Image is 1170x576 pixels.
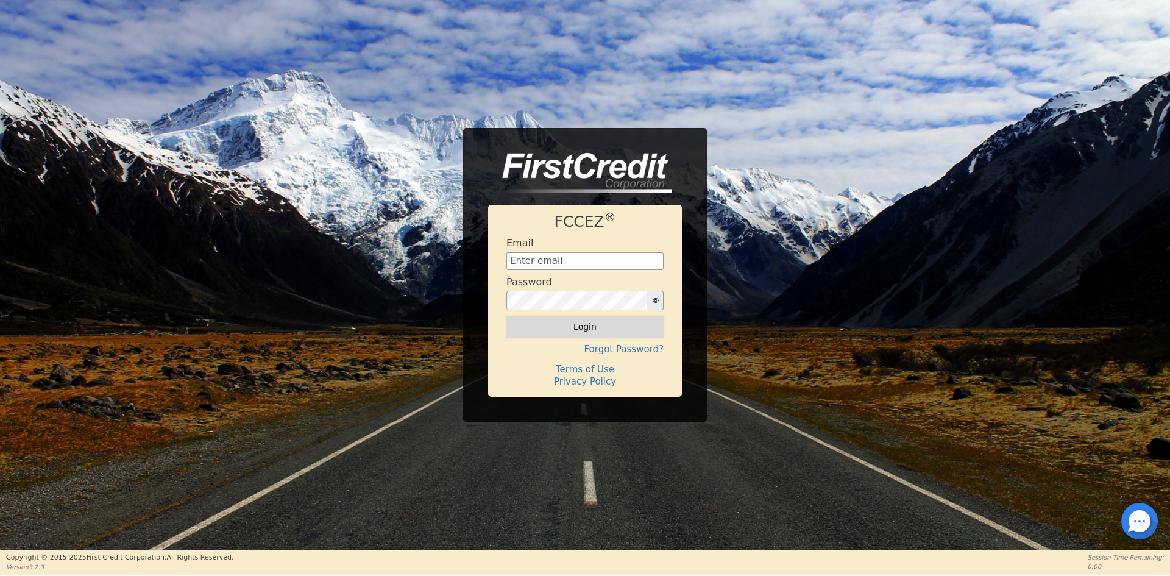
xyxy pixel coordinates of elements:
[6,563,233,572] p: Version 3.2.3
[506,364,664,375] h4: Terms of Use
[506,376,664,387] h4: Privacy Policy
[506,276,552,288] h4: Password
[604,211,616,224] sup: ®
[506,291,648,310] input: password
[488,153,672,193] img: logo-CMu_cnol.png
[506,213,664,231] h1: FCCEZ
[506,344,664,355] h4: Forgot Password?
[166,553,233,561] span: All Rights Reserved.
[6,553,233,563] p: Copyright © 2015- 2025 First Credit Corporation.
[506,316,664,337] button: Login
[1088,562,1164,571] p: 0:00
[506,252,664,271] input: Enter email
[506,237,533,249] h4: Email
[1088,553,1164,562] p: Session Time Remaining:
